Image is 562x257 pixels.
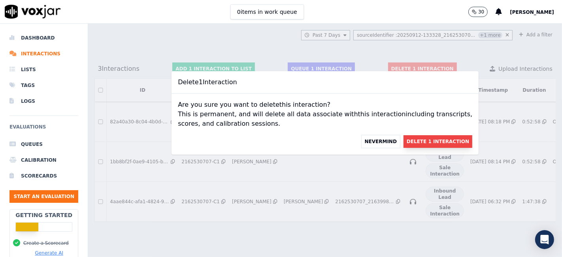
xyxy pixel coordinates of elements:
div: Open Intercom Messenger [535,230,554,249]
a: Tags [9,77,78,93]
p: Are you sure you want to delete this interaction ? [178,100,330,110]
h6: Evaluations [9,122,78,136]
a: Lists [9,62,78,77]
a: Dashboard [9,30,78,46]
button: Start an Evaluation [9,190,78,203]
a: Interactions [9,46,78,62]
a: Scorecards [9,168,78,184]
a: Logs [9,93,78,109]
button: 0items in work queue [230,4,304,19]
p: 30 [478,9,484,15]
button: 30 [468,7,496,17]
button: Create a Scorecard [23,240,69,246]
h2: Delete 1 Interaction [172,71,479,94]
button: Nevermind [361,135,400,148]
p: This is permanent, and will delete all data associate with this interaction including transcripts... [178,110,472,128]
img: voxjar logo [5,5,61,19]
h2: Getting Started [15,211,72,219]
span: [PERSON_NAME] [510,9,554,15]
button: 30 [468,7,488,17]
a: Queues [9,136,78,152]
button: [PERSON_NAME] [510,7,562,17]
button: Delete 1 Interaction [404,135,472,148]
a: Calibration [9,152,78,168]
